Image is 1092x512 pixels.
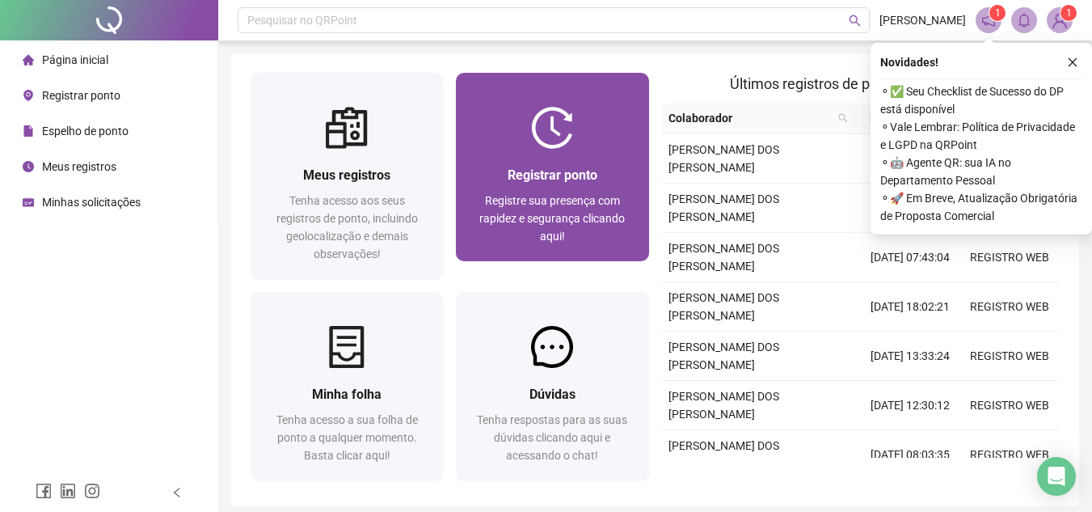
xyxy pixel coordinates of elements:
[668,242,779,273] span: [PERSON_NAME] DOS [PERSON_NAME]
[730,75,991,92] span: Últimos registros de ponto sincronizados
[23,125,34,137] span: file
[861,332,960,381] td: [DATE] 13:33:24
[668,390,779,421] span: [PERSON_NAME] DOS [PERSON_NAME]
[312,387,382,402] span: Minha folha
[880,189,1082,225] span: ⚬ 🚀 Em Breve, Atualização Obrigatória de Proposta Comercial
[880,154,1082,189] span: ⚬ 🤖 Agente QR: sua IA no Departamento Pessoal
[1037,457,1076,496] div: Open Intercom Messenger
[477,413,627,462] span: Tenha respostas para as suas dúvidas clicando aqui e acessando o chat!
[960,332,1060,381] td: REGISTRO WEB
[276,413,418,462] span: Tenha acesso a sua folha de ponto a qualquer momento. Basta clicar aqui!
[42,53,108,66] span: Página inicial
[1017,13,1031,28] span: bell
[960,233,1060,282] td: REGISTRO WEB
[989,5,1006,21] sup: 1
[456,292,648,480] a: DúvidasTenha respostas para as suas dúvidas clicando aqui e acessando o chat!
[23,90,34,101] span: environment
[668,291,779,322] span: [PERSON_NAME] DOS [PERSON_NAME]
[23,54,34,66] span: home
[23,161,34,172] span: clock-circle
[668,109,833,127] span: Colaborador
[849,15,861,27] span: search
[1048,8,1072,32] img: 84045
[960,430,1060,480] td: REGISTRO WEB
[171,487,183,498] span: left
[42,89,120,102] span: Registrar ponto
[861,109,931,127] span: Data/Hora
[84,483,100,499] span: instagram
[861,430,960,480] td: [DATE] 08:03:35
[668,193,779,223] span: [PERSON_NAME] DOS [PERSON_NAME]
[479,194,625,243] span: Registre sua presença com rapidez e segurança clicando aqui!
[861,134,960,184] td: [DATE] 14:16:07
[861,233,960,282] td: [DATE] 07:43:04
[861,282,960,332] td: [DATE] 18:02:21
[303,167,390,183] span: Meus registros
[861,184,960,233] td: [DATE] 13:16:39
[36,483,52,499] span: facebook
[880,83,1082,118] span: ⚬ ✅ Seu Checklist de Sucesso do DP está disponível
[879,11,966,29] span: [PERSON_NAME]
[838,113,848,123] span: search
[508,167,597,183] span: Registrar ponto
[276,194,418,260] span: Tenha acesso aos seus registros de ponto, incluindo geolocalização e demais observações!
[880,118,1082,154] span: ⚬ Vale Lembrar: Política de Privacidade e LGPD na QRPoint
[251,292,443,480] a: Minha folhaTenha acesso a sua folha de ponto a qualquer momento. Basta clicar aqui!
[251,73,443,279] a: Meus registrosTenha acesso aos seus registros de ponto, incluindo geolocalização e demais observa...
[861,381,960,430] td: [DATE] 12:30:12
[981,13,996,28] span: notification
[854,103,951,134] th: Data/Hora
[42,160,116,173] span: Meus registros
[529,387,576,402] span: Dúvidas
[995,7,1001,19] span: 1
[880,53,938,71] span: Novidades !
[456,73,648,261] a: Registrar pontoRegistre sua presença com rapidez e segurança clicando aqui!
[668,439,779,470] span: [PERSON_NAME] DOS [PERSON_NAME]
[1066,7,1072,19] span: 1
[60,483,76,499] span: linkedin
[23,197,34,208] span: schedule
[668,341,779,371] span: [PERSON_NAME] DOS [PERSON_NAME]
[42,125,129,138] span: Espelho de ponto
[668,143,779,174] span: [PERSON_NAME] DOS [PERSON_NAME]
[835,106,851,130] span: search
[960,381,1060,430] td: REGISTRO WEB
[960,282,1060,332] td: REGISTRO WEB
[1067,57,1078,68] span: close
[42,196,141,209] span: Minhas solicitações
[1060,5,1077,21] sup: Atualize o seu contato no menu Meus Dados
